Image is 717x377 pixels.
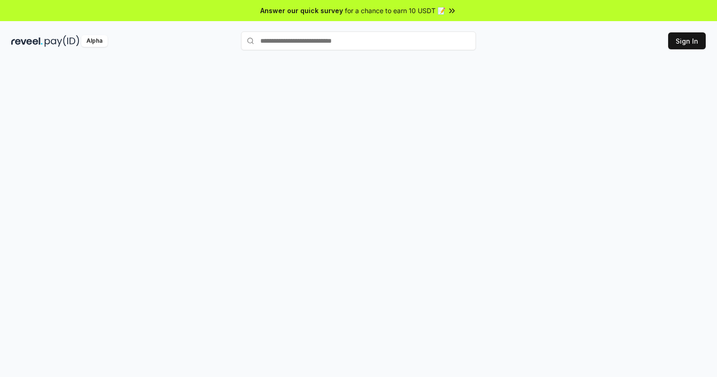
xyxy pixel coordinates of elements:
img: reveel_dark [11,35,43,47]
button: Sign In [668,32,706,49]
div: Alpha [81,35,108,47]
span: for a chance to earn 10 USDT 📝 [345,6,445,15]
span: Answer our quick survey [260,6,343,15]
img: pay_id [45,35,79,47]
